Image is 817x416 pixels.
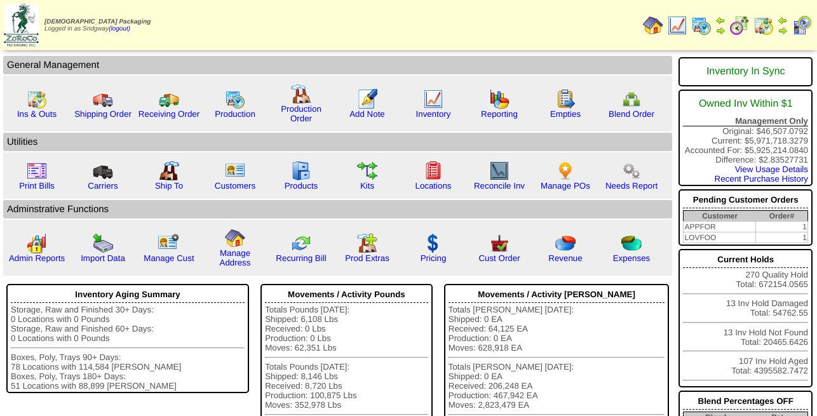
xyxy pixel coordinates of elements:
[715,15,726,25] img: arrowleft.gif
[349,109,385,119] a: Add Note
[285,181,318,191] a: Products
[756,232,808,243] td: 1
[684,232,756,243] td: LOVFOO
[683,252,808,268] div: Current Holds
[357,89,377,109] img: orders.gif
[291,161,311,181] img: cabinet.gif
[474,181,525,191] a: Reconcile Inv
[756,222,808,232] td: 1
[423,89,443,109] img: line_graph.gif
[11,305,245,391] div: Storage, Raw and Finished 30+ Days: 0 Locations with 0 Pounds Storage, Raw and Finished 60+ Days:...
[609,109,654,119] a: Blend Order
[423,161,443,181] img: locations.gif
[449,286,665,303] div: Movements / Activity [PERSON_NAME]
[357,233,377,253] img: prodextras.gif
[555,161,576,181] img: po.png
[792,15,812,36] img: calendarcustomer.gif
[93,233,113,253] img: import.gif
[3,56,672,74] td: General Management
[541,181,590,191] a: Manage POs
[643,15,663,36] img: home.gif
[265,286,428,303] div: Movements / Activity Pounds
[489,161,510,181] img: line_graph2.gif
[683,60,808,84] div: Inventory In Sync
[81,253,125,263] a: Import Data
[729,15,750,36] img: calendarblend.gif
[17,109,57,119] a: Ins & Outs
[489,89,510,109] img: graph.gif
[621,161,642,181] img: workflow.png
[159,89,179,109] img: truck2.gif
[291,84,311,104] img: factory.gif
[19,181,55,191] a: Print Bills
[691,15,712,36] img: calendarprod.gif
[44,18,151,25] span: [DEMOGRAPHIC_DATA] Packaging
[683,393,808,410] div: Blend Percentages OFF
[3,200,672,218] td: Adminstrative Functions
[667,15,687,36] img: line_graph.gif
[215,109,255,119] a: Production
[621,233,642,253] img: pie_chart2.png
[220,248,251,267] a: Manage Address
[93,89,113,109] img: truck.gif
[421,253,447,263] a: Pricing
[281,104,321,123] a: Production Order
[548,253,582,263] a: Revenue
[715,25,726,36] img: arrowright.gif
[74,109,132,119] a: Shipping Order
[144,253,194,263] a: Manage Cust
[159,161,179,181] img: factory2.gif
[778,25,788,36] img: arrowright.gif
[225,161,245,181] img: customers.gif
[138,109,199,119] a: Receiving Order
[756,211,808,222] th: Order#
[27,161,47,181] img: invoice2.gif
[158,233,181,253] img: managecust.png
[416,109,451,119] a: Inventory
[715,174,808,184] a: Recent Purchase History
[357,161,377,181] img: workflow.gif
[360,181,374,191] a: Kits
[679,90,813,186] div: Original: $46,507.0792 Current: $5,971,718.3279 Accounted For: $5,925,214.0840 Difference: $2.835...
[683,192,808,208] div: Pending Customer Orders
[555,233,576,253] img: pie_chart.png
[225,228,245,248] img: home.gif
[683,92,808,116] div: Owned Inv Within $1
[683,116,808,126] div: Management Only
[753,15,774,36] img: calendarinout.gif
[684,211,756,222] th: Customer
[621,89,642,109] img: network.png
[415,181,451,191] a: Locations
[88,181,118,191] a: Carriers
[605,181,658,191] a: Needs Report
[345,253,389,263] a: Prod Extras
[11,286,245,303] div: Inventory Aging Summary
[9,253,65,263] a: Admin Reports
[3,133,672,151] td: Utilities
[478,253,520,263] a: Cust Order
[291,233,311,253] img: reconcile.gif
[276,253,326,263] a: Recurring Bill
[778,15,788,25] img: arrowleft.gif
[225,89,245,109] img: calendarprod.gif
[27,89,47,109] img: calendarinout.gif
[155,181,183,191] a: Ship To
[735,164,808,174] a: View Usage Details
[555,89,576,109] img: workorder.gif
[679,249,813,387] div: 270 Quality Hold Total: 672154.0565 13 Inv Hold Damaged Total: 54762.55 13 Inv Hold Not Found Tot...
[684,222,756,232] td: APPFOR
[423,233,443,253] img: dollar.gif
[489,233,510,253] img: cust_order.png
[481,109,518,119] a: Reporting
[550,109,581,119] a: Empties
[109,25,130,32] a: (logout)
[93,161,113,181] img: truck3.gif
[613,253,651,263] a: Expenses
[44,18,151,32] span: Logged in as Sridgway
[4,4,39,46] img: zoroco-logo-small.webp
[27,233,47,253] img: graph2.png
[215,181,255,191] a: Customers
